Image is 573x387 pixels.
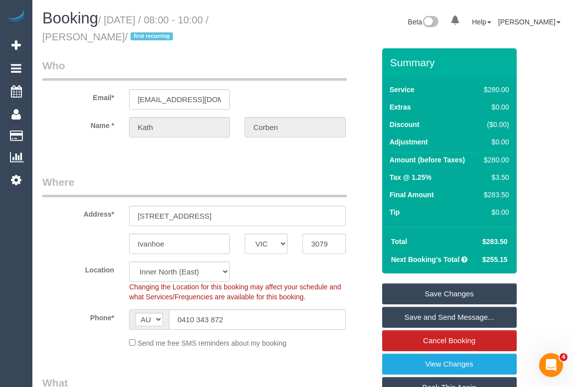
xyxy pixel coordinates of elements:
[302,234,345,254] input: Post Code*
[390,120,420,129] label: Discount
[129,89,230,110] input: Email*
[480,85,509,95] div: $280.00
[35,261,122,275] label: Location
[422,16,438,29] img: New interface
[42,58,347,81] legend: Who
[480,190,509,200] div: $283.50
[480,137,509,147] div: $0.00
[382,283,517,304] a: Save Changes
[131,32,173,40] span: first recurring
[245,117,345,137] input: Last Name*
[42,14,208,42] small: / [DATE] / 08:00 - 10:00 / [PERSON_NAME]
[382,307,517,328] a: Save and Send Message...
[390,172,431,182] label: Tax @ 1.25%
[480,155,509,165] div: $280.00
[129,283,341,301] span: Changing the Location for this booking may affect your schedule and what Services/Frequencies are...
[6,10,26,24] img: Automaid Logo
[408,18,439,26] a: Beta
[391,238,407,246] strong: Total
[382,354,517,375] a: View Changes
[42,9,98,27] span: Booking
[169,309,345,330] input: Phone*
[35,206,122,219] label: Address*
[129,117,230,137] input: First Name*
[480,102,509,112] div: $0.00
[391,256,460,263] strong: Next Booking's Total
[472,18,491,26] a: Help
[390,207,400,217] label: Tip
[498,18,561,26] a: [PERSON_NAME]
[482,256,508,263] span: $255.15
[390,85,415,95] label: Service
[480,120,509,129] div: ($0.00)
[390,57,512,68] h3: Summary
[35,309,122,323] label: Phone*
[390,137,428,147] label: Adjustment
[480,172,509,182] div: $3.50
[390,155,465,165] label: Amount (before Taxes)
[125,31,176,42] span: /
[539,353,563,377] iframe: Intercom live chat
[560,353,568,361] span: 4
[35,117,122,130] label: Name *
[390,102,411,112] label: Extras
[129,234,230,254] input: Suburb*
[42,175,347,197] legend: Where
[382,330,517,351] a: Cancel Booking
[482,238,508,246] span: $283.50
[390,190,434,200] label: Final Amount
[138,339,286,347] span: Send me free SMS reminders about my booking
[480,207,509,217] div: $0.00
[35,89,122,103] label: Email*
